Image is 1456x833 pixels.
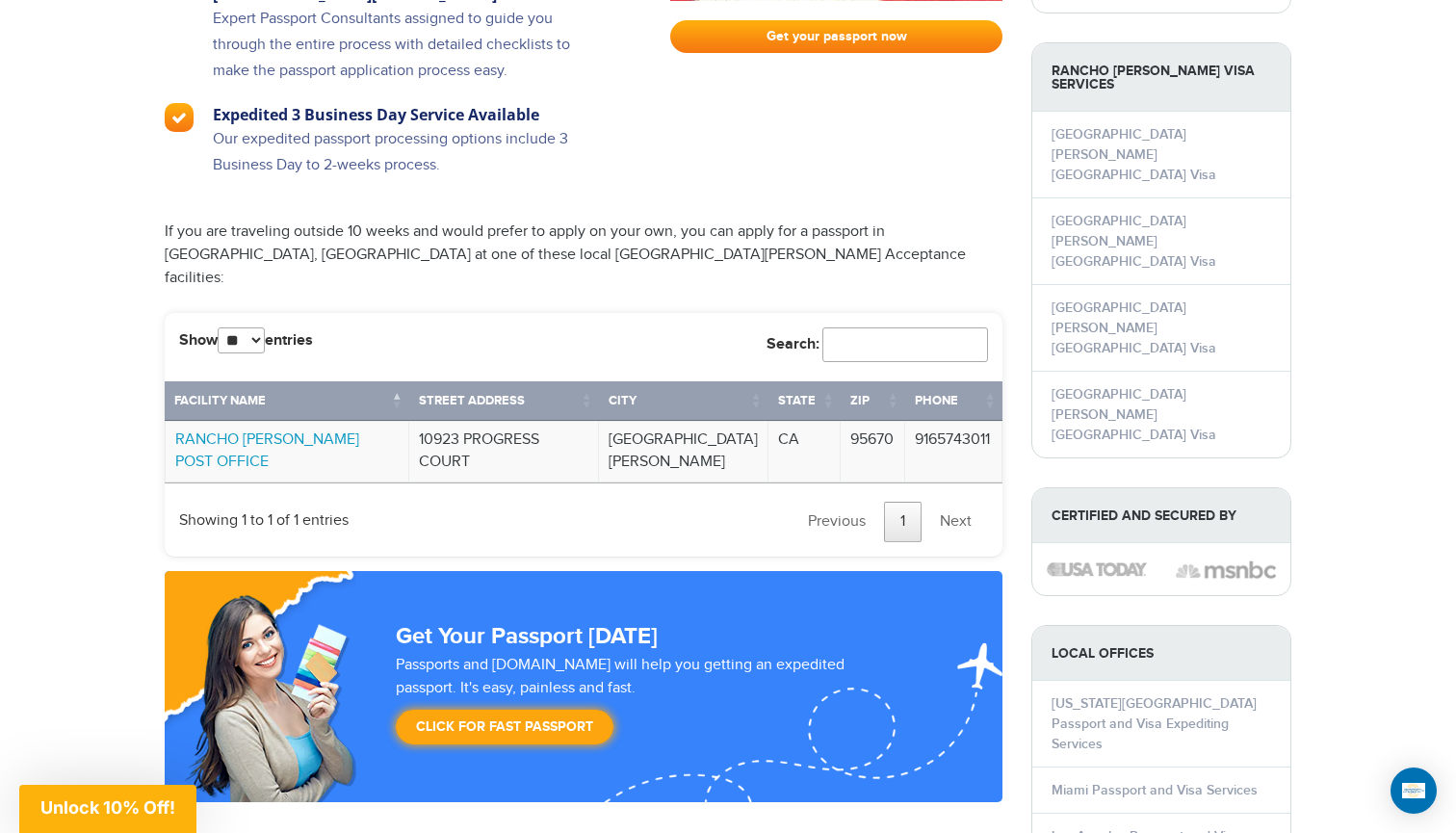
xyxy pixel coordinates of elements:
span: Unlock 10% Off! [40,797,175,818]
strong: Get Your Passport [DATE] [396,622,658,650]
a: 1 [884,502,922,542]
p: Our expedited passport processing options include 3 Business Day to 2-weeks process. [213,126,609,197]
th: State: activate to sort column ascending [768,381,841,421]
a: [GEOGRAPHIC_DATA][PERSON_NAME] [GEOGRAPHIC_DATA] Visa [1052,213,1216,270]
th: Zip: activate to sort column ascending [841,381,905,421]
a: Click for Fast Passport [396,710,613,744]
img: image description [1176,559,1276,582]
td: CA [768,421,841,482]
a: RANCHO [PERSON_NAME] POST OFFICE [175,430,359,471]
a: Next [923,502,988,542]
td: [GEOGRAPHIC_DATA][PERSON_NAME] [599,421,768,482]
strong: LOCAL OFFICES [1032,626,1290,681]
div: Passports and [DOMAIN_NAME] will help you getting an expedited passport. It's easy, painless and ... [388,654,914,754]
div: Unlock 10% Off! [19,785,196,833]
th: Facility Name: activate to sort column descending [165,381,409,421]
th: Phone: activate to sort column ascending [905,381,1002,421]
h3: Expedited 3 Business Day Service Available [213,103,609,126]
div: Open Intercom Messenger [1391,768,1437,814]
a: Get your passport now [670,20,1002,53]
input: Search: [822,327,988,362]
img: image description [1047,562,1147,576]
strong: Certified and Secured by [1032,488,1290,543]
strong: Rancho [PERSON_NAME] Visa Services [1032,43,1290,112]
div: Showing 1 to 1 of 1 entries [179,498,349,533]
th: City: activate to sort column ascending [599,381,768,421]
td: 95670 [841,421,905,482]
th: Street Address: activate to sort column ascending [409,381,599,421]
a: [GEOGRAPHIC_DATA][PERSON_NAME] [GEOGRAPHIC_DATA] Visa [1052,299,1216,356]
a: [GEOGRAPHIC_DATA][PERSON_NAME] [GEOGRAPHIC_DATA] Visa [1052,126,1216,183]
a: [US_STATE][GEOGRAPHIC_DATA] Passport and Visa Expediting Services [1052,695,1257,752]
label: Show entries [179,327,313,353]
td: 9165743011 [905,421,1002,482]
a: Previous [792,502,882,542]
td: 10923 PROGRESS COURT [409,421,599,482]
label: Search: [767,327,988,362]
a: Miami Passport and Visa Services [1052,782,1258,798]
p: Expert Passport Consultants assigned to guide you through the entire process with detailed checkl... [213,6,609,103]
select: Showentries [218,327,265,353]
p: If you are traveling outside 10 weeks and would prefer to apply on your own, you can apply for a ... [165,221,1002,290]
a: [GEOGRAPHIC_DATA][PERSON_NAME] [GEOGRAPHIC_DATA] Visa [1052,386,1216,443]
